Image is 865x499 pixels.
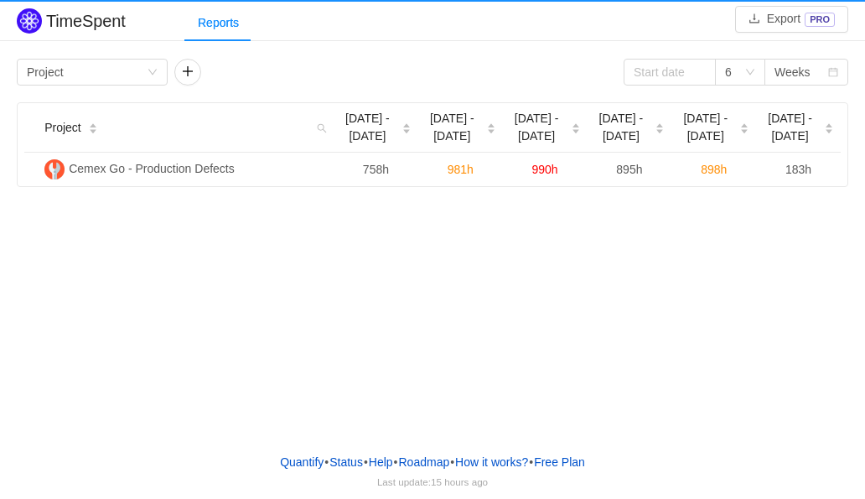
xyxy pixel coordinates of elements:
button: Free Plan [533,450,586,475]
span: 758h [363,163,389,176]
span: [DATE] - [DATE] [340,110,395,145]
i: icon: caret-down [655,127,665,133]
a: Status [329,450,364,475]
i: icon: caret-down [88,127,97,133]
button: How it works? [454,450,529,475]
div: Sort [401,121,412,133]
i: icon: caret-up [401,121,411,126]
input: Start date [624,59,716,86]
span: Cemex Go - Production Defects [69,162,235,175]
div: Project [27,60,64,85]
i: icon: caret-up [740,121,749,126]
i: icon: caret-down [401,127,411,133]
i: icon: down [745,67,755,79]
div: Sort [739,121,749,133]
i: icon: caret-up [571,121,580,126]
i: icon: caret-down [740,127,749,133]
div: Sort [571,121,581,133]
div: Reports [184,4,252,42]
span: • [529,455,533,469]
i: icon: calendar [828,67,838,79]
i: icon: caret-up [825,121,834,126]
i: icon: caret-up [88,121,97,126]
span: 183h [785,163,811,176]
i: icon: down [148,67,158,79]
a: Roadmap [398,450,451,475]
i: icon: caret-up [655,121,665,126]
span: 981h [448,163,474,176]
i: icon: caret-down [486,127,495,133]
span: [DATE] - [DATE] [425,110,479,145]
i: icon: search [310,103,334,152]
span: 990h [532,163,558,176]
button: icon: downloadExportPRO [735,6,848,33]
span: [DATE] - [DATE] [678,110,733,145]
button: icon: plus [174,59,201,86]
div: Weeks [774,60,811,85]
div: 6 [725,60,732,85]
span: • [364,455,368,469]
span: [DATE] - [DATE] [510,110,564,145]
span: [DATE] - [DATE] [763,110,817,145]
span: • [394,455,398,469]
h2: TimeSpent [46,12,126,30]
a: Quantify [279,450,324,475]
a: Help [368,450,394,475]
div: Sort [655,121,665,133]
span: 895h [616,163,642,176]
span: • [324,455,329,469]
span: Last update: [377,476,488,487]
span: Project [44,119,81,137]
i: icon: caret-down [571,127,580,133]
i: icon: caret-up [486,121,495,126]
i: icon: caret-down [825,127,834,133]
span: 15 hours ago [431,476,488,487]
div: Sort [88,121,98,133]
span: 898h [701,163,727,176]
span: • [450,455,454,469]
img: Quantify logo [17,8,42,34]
span: [DATE] - [DATE] [594,110,649,145]
img: CG [44,159,65,179]
div: Sort [486,121,496,133]
div: Sort [824,121,834,133]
